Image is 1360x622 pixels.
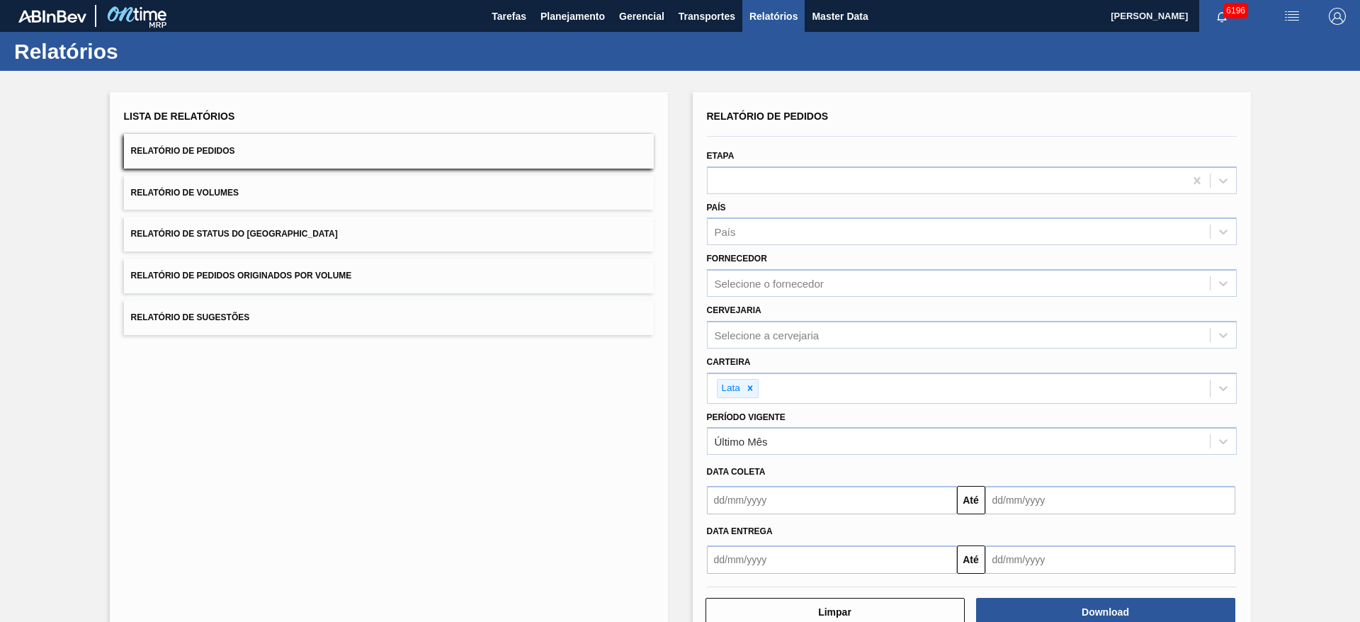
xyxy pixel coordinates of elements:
[124,176,654,210] button: Relatório de Volumes
[812,8,868,25] span: Master Data
[1223,3,1248,18] span: 6196
[707,357,751,367] label: Carteira
[124,300,654,335] button: Relatório de Sugestões
[131,146,235,156] span: Relatório de Pedidos
[131,229,338,239] span: Relatório de Status do [GEOGRAPHIC_DATA]
[707,412,786,422] label: Período Vigente
[707,254,767,264] label: Fornecedor
[1199,6,1245,26] button: Notificações
[957,545,985,574] button: Até
[985,486,1235,514] input: dd/mm/yyyy
[1329,8,1346,25] img: Logout
[707,111,829,122] span: Relatório de Pedidos
[14,43,266,60] h1: Relatórios
[131,271,352,281] span: Relatório de Pedidos Originados por Volume
[131,188,239,198] span: Relatório de Volumes
[707,305,761,315] label: Cervejaria
[749,8,798,25] span: Relatórios
[707,545,957,574] input: dd/mm/yyyy
[124,217,654,251] button: Relatório de Status do [GEOGRAPHIC_DATA]
[707,526,773,536] span: Data Entrega
[131,312,250,322] span: Relatório de Sugestões
[18,10,86,23] img: TNhmsLtSVTkK8tSr43FrP2fwEKptu5GPRR3wAAAABJRU5ErkJggg==
[985,545,1235,574] input: dd/mm/yyyy
[715,329,820,341] div: Selecione a cervejaria
[540,8,605,25] span: Planejamento
[619,8,664,25] span: Gerencial
[707,467,766,477] span: Data coleta
[715,226,736,238] div: País
[679,8,735,25] span: Transportes
[124,111,235,122] span: Lista de Relatórios
[1283,8,1300,25] img: userActions
[715,436,768,448] div: Último Mês
[124,259,654,293] button: Relatório de Pedidos Originados por Volume
[707,486,957,514] input: dd/mm/yyyy
[124,134,654,169] button: Relatório de Pedidos
[707,203,726,213] label: País
[707,151,735,161] label: Etapa
[957,486,985,514] button: Até
[492,8,526,25] span: Tarefas
[715,278,824,290] div: Selecione o fornecedor
[718,380,742,397] div: Lata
